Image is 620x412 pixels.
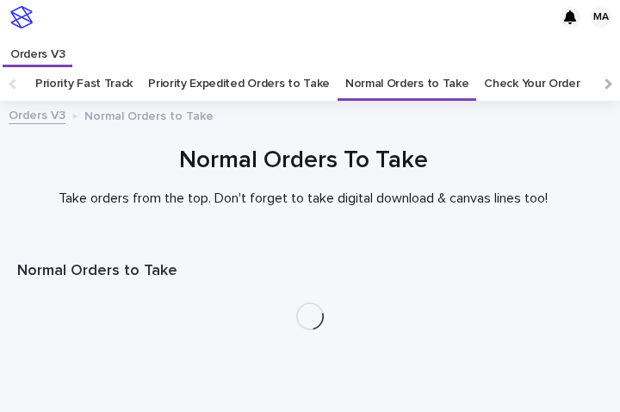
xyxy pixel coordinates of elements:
a: Priority Expedited Orders to Take [148,66,330,101]
a: Normal Orders to Take [345,66,469,101]
a: Check Your Order [484,66,580,101]
a: Orders V3 [3,34,72,65]
img: stacker-logo-s-only.png [10,6,33,28]
a: Orders V3 [9,104,65,124]
p: Take orders from the top. Don't forget to take digital download & canvas lines too! [17,190,590,207]
a: Priority Fast Track [35,66,133,101]
p: Orders V3 [10,34,65,62]
div: MA [591,7,611,28]
h1: Normal Orders To Take [17,145,590,177]
p: Normal Orders to Take [84,105,214,124]
h1: Normal Orders to Take [17,261,603,282]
